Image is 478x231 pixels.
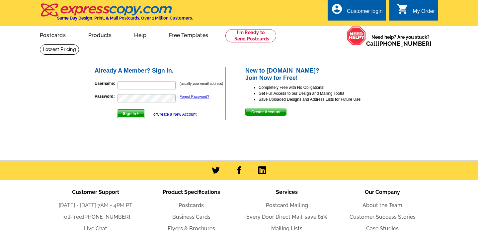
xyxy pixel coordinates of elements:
[179,202,204,208] a: Postcards
[163,189,220,195] span: Product Specifications
[95,93,117,99] label: Password:
[95,67,225,75] h2: Already A Member? Sign In.
[95,81,117,87] label: Username:
[397,3,409,15] i: shopping_cart
[153,111,197,117] div: or
[276,189,298,195] span: Services
[48,202,143,209] li: [DATE] - [DATE] 7AM - 4PM PT
[362,202,402,208] a: About the Team
[365,189,400,195] span: Our Company
[40,8,193,21] a: Same Day Design, Print, & Mail Postcards. Over 1 Million Customers.
[245,108,286,116] button: Create Account
[136,112,139,115] img: button-next-arrow-white.png
[259,85,384,90] li: Completely Free with No Obligations!
[413,8,435,18] div: My Order
[29,27,76,42] a: Postcards
[259,90,384,96] li: Get Full Access to our Design and Mailing Tools!
[245,67,384,82] h2: New to [DOMAIN_NAME]? Join Now for Free!
[180,82,223,86] small: (usually your email address)
[78,27,122,42] a: Products
[157,112,197,117] a: Create a New Account
[172,214,210,220] a: Business Cards
[158,27,219,42] a: Free Templates
[331,3,343,15] i: account_circle
[377,40,432,47] a: [PHONE_NUMBER]
[397,7,435,16] a: shopping_cart My Order
[366,34,435,47] span: Need help? Are you stuck?
[266,202,308,208] a: Postcard Mailing
[350,214,416,220] a: Customer Success Stories
[72,189,119,195] span: Customer Support
[180,94,209,98] a: Forgot Password?
[117,109,145,118] button: Sign In
[366,40,432,47] span: Call
[347,8,383,18] div: Customer login
[347,26,366,45] img: help
[57,16,193,21] h4: Same Day Design, Print, & Mail Postcards. Over 1 Million Customers.
[246,108,286,116] span: Create Account
[123,27,157,42] a: Help
[48,213,143,221] li: Toll-free:
[259,96,384,102] li: Save Uploaded Designs and Address Lists for Future Use!
[246,214,327,220] a: Every Door Direct Mail: save 81%
[331,7,383,16] a: account_circle Customer login
[83,214,130,220] a: [PHONE_NUMBER]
